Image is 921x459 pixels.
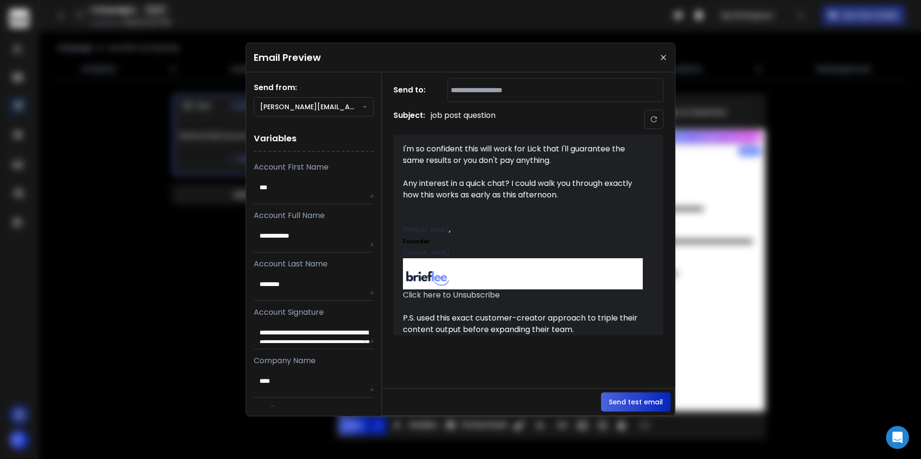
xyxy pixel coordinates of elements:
h1: Variables [254,126,374,152]
div: , [403,224,643,235]
h1: Email Preview [254,51,321,64]
p: Company Name [254,355,374,367]
button: Send test email [601,392,671,412]
span: [DOMAIN_NAME] [403,249,449,257]
div: Any interest in a quick chat? I could walk you through exactly how this works as early as this af... [403,178,643,201]
p: Account Signature [254,307,374,318]
strong: Founder [403,237,430,245]
h1: Send to: [393,84,432,96]
p: Email [254,403,374,415]
p: Account Last Name [254,258,374,270]
p: [PERSON_NAME][EMAIL_ADDRESS][DOMAIN_NAME] [260,102,362,112]
h1: Subject: [393,110,425,129]
p: Account Full Name [254,210,374,221]
h1: Send from: [254,82,374,93]
div: I'm so confident this will work for Lick that I'll guarantee the same results or you don't pay an... [403,143,643,166]
a: [PERSON_NAME] [403,224,449,235]
div: Open Intercom Messenger [886,426,909,449]
a: Click here to Unsubscribe [403,289,500,300]
p: Account First Name [254,161,374,173]
span: [PERSON_NAME] [403,226,449,234]
p: job post question [431,110,496,129]
div: P.S. used this exact customer-creator approach to triple their content output before expanding th... [403,312,643,335]
a: [DOMAIN_NAME] [403,247,449,258]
